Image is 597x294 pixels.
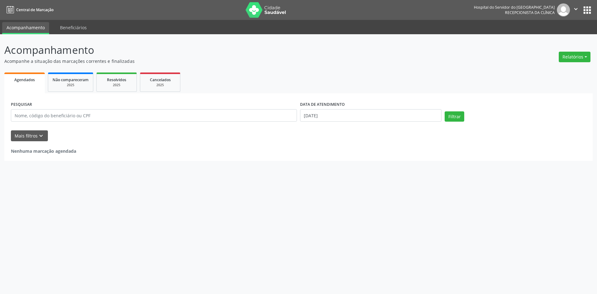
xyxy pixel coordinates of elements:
[4,58,416,64] p: Acompanhe a situação das marcações correntes e finalizadas
[145,83,176,87] div: 2025
[570,3,582,16] button: 
[11,148,76,154] strong: Nenhuma marcação agendada
[16,7,53,12] span: Central de Marcação
[300,100,345,110] label: DATA DE ATENDIMENTO
[2,22,49,34] a: Acompanhamento
[101,83,132,87] div: 2025
[38,133,44,139] i: keyboard_arrow_down
[572,6,579,12] i: 
[14,77,35,82] span: Agendados
[11,100,32,110] label: PESQUISAR
[445,111,464,122] button: Filtrar
[150,77,171,82] span: Cancelados
[300,109,442,122] input: Selecione um intervalo
[4,5,53,15] a: Central de Marcação
[56,22,91,33] a: Beneficiários
[53,77,89,82] span: Não compareceram
[11,109,297,122] input: Nome, código do beneficiário ou CPF
[474,5,555,10] div: Hospital do Servidor do [GEOGRAPHIC_DATA]
[53,83,89,87] div: 2025
[505,10,555,15] span: Recepcionista da clínica
[557,3,570,16] img: img
[559,52,590,62] button: Relatórios
[107,77,126,82] span: Resolvidos
[4,42,416,58] p: Acompanhamento
[582,5,593,16] button: apps
[11,130,48,141] button: Mais filtroskeyboard_arrow_down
